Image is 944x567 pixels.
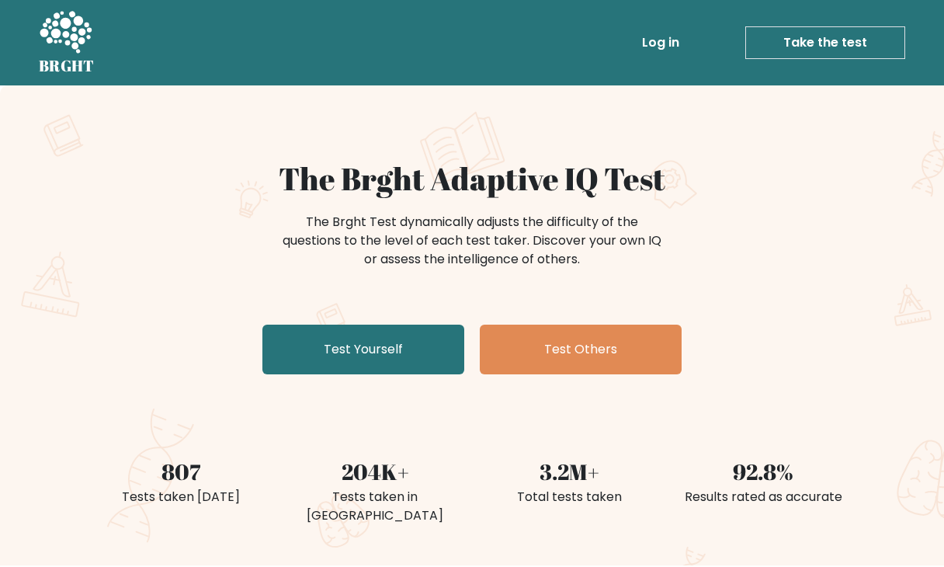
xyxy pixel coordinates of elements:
div: 92.8% [675,455,851,488]
div: Results rated as accurate [675,488,851,506]
h5: BRGHT [39,57,95,75]
a: Log in [636,27,685,58]
div: Total tests taken [481,488,657,506]
a: BRGHT [39,6,95,79]
div: Tests taken [DATE] [93,488,269,506]
a: Test Others [480,325,682,374]
div: Tests taken in [GEOGRAPHIC_DATA] [287,488,463,525]
div: 3.2M+ [481,455,657,488]
div: 807 [93,455,269,488]
a: Take the test [745,26,905,59]
h1: The Brght Adaptive IQ Test [93,160,851,197]
a: Test Yourself [262,325,464,374]
div: 204K+ [287,455,463,488]
div: The Brght Test dynamically adjusts the difficulty of the questions to the level of each test take... [278,213,666,269]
